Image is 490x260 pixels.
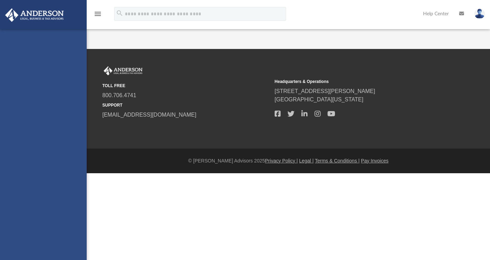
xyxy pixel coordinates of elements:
a: [GEOGRAPHIC_DATA][US_STATE] [275,97,363,102]
img: Anderson Advisors Platinum Portal [102,66,144,75]
a: 800.706.4741 [102,92,136,98]
a: [STREET_ADDRESS][PERSON_NAME] [275,88,375,94]
a: menu [94,13,102,18]
a: Privacy Policy | [265,158,298,163]
a: Terms & Conditions | [315,158,360,163]
small: Headquarters & Operations [275,78,442,85]
img: Anderson Advisors Platinum Portal [3,8,66,22]
a: Legal | [299,158,314,163]
i: search [116,9,123,17]
i: menu [94,10,102,18]
img: User Pic [474,9,485,19]
small: SUPPORT [102,102,270,108]
a: Pay Invoices [361,158,388,163]
div: © [PERSON_NAME] Advisors 2025 [87,157,490,165]
small: TOLL FREE [102,83,270,89]
a: [EMAIL_ADDRESS][DOMAIN_NAME] [102,112,196,118]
